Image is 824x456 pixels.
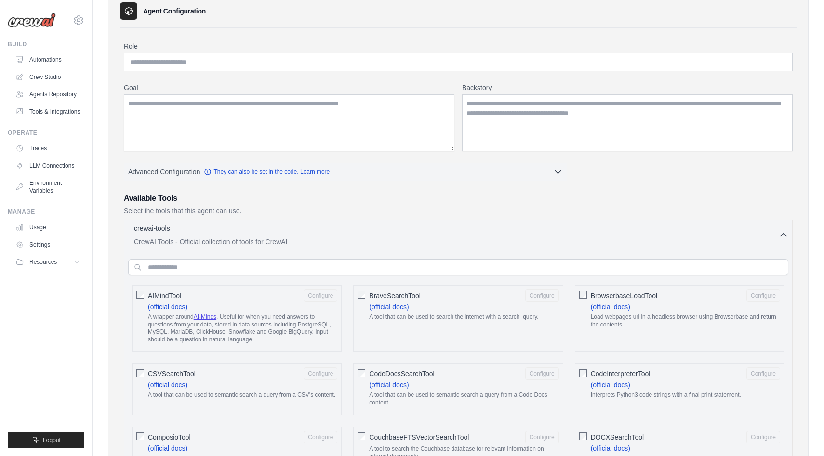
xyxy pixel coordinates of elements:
a: (official docs) [148,381,187,389]
span: DOCXSearchTool [591,432,644,442]
a: (official docs) [591,381,630,389]
a: Traces [12,141,84,156]
a: (official docs) [369,381,409,389]
a: LLM Connections [12,158,84,173]
button: Advanced Configuration They can also be set in the code. Learn more [124,163,567,181]
a: Crew Studio [12,69,84,85]
label: Goal [124,83,454,92]
a: (official docs) [148,303,187,311]
label: Role [124,41,793,51]
label: Backstory [462,83,793,92]
a: Usage [12,220,84,235]
img: Logo [8,13,56,27]
a: Agents Repository [12,87,84,102]
a: Environment Variables [12,175,84,198]
span: BrowserbaseLoadTool [591,291,658,300]
p: A tool that can be used to semantic search a query from a CSV's content. [148,391,337,399]
div: Build [8,40,84,48]
a: (official docs) [591,303,630,311]
p: CrewAI Tools - Official collection of tools for CrewAI [134,237,779,247]
button: Resources [12,254,84,270]
button: CouchbaseFTSVectorSearchTool A tool to search the Couchbase database for relevant information on ... [525,431,559,443]
div: Manage [8,208,84,216]
button: AIMindTool (official docs) A wrapper aroundAI-Minds. Useful for when you need answers to question... [304,289,337,302]
p: crewai-tools [134,223,170,233]
span: Resources [29,258,57,266]
span: Advanced Configuration [128,167,200,177]
button: BrowserbaseLoadTool (official docs) Load webpages url in a headless browser using Browserbase and... [746,289,780,302]
span: AIMindTool [148,291,181,300]
span: CodeDocsSearchTool [369,369,434,378]
button: ComposioTool (official docs) [304,431,337,443]
button: DOCXSearchTool (official docs) A tool that can be used to semantic search a query from a DOCX's c... [746,431,780,443]
button: BraveSearchTool (official docs) A tool that can be used to search the internet with a search_query. [525,289,559,302]
a: Settings [12,237,84,252]
button: crewai-tools CrewAI Tools - Official collection of tools for CrewAI [128,223,788,247]
p: Load webpages url in a headless browser using Browserbase and return the contents [591,313,780,328]
p: A tool that can be used to semantic search a query from a Code Docs content. [369,391,558,406]
div: Operate [8,129,84,137]
button: CSVSearchTool (official docs) A tool that can be used to semantic search a query from a CSV's con... [304,367,337,380]
h3: Agent Configuration [143,6,206,16]
button: CodeInterpreterTool (official docs) Interprets Python3 code strings with a final print statement. [746,367,780,380]
span: Logout [43,436,61,444]
span: CouchbaseFTSVectorSearchTool [369,432,469,442]
p: A tool that can be used to search the internet with a search_query. [369,313,558,321]
p: Select the tools that this agent can use. [124,206,793,216]
span: BraveSearchTool [369,291,421,300]
a: They can also be set in the code. Learn more [204,168,330,176]
a: (official docs) [591,444,630,452]
a: AI-Minds [194,313,216,320]
a: (official docs) [369,303,409,311]
h3: Available Tools [124,193,793,204]
button: CodeDocsSearchTool (official docs) A tool that can be used to semantic search a query from a Code... [525,367,559,380]
p: Interprets Python3 code strings with a final print statement. [591,391,780,399]
a: (official docs) [148,444,187,452]
span: CSVSearchTool [148,369,196,378]
span: CodeInterpreterTool [591,369,651,378]
button: Logout [8,432,84,448]
p: A wrapper around . Useful for when you need answers to questions from your data, stored in data s... [148,313,337,343]
span: ComposioTool [148,432,191,442]
a: Automations [12,52,84,67]
a: Tools & Integrations [12,104,84,119]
